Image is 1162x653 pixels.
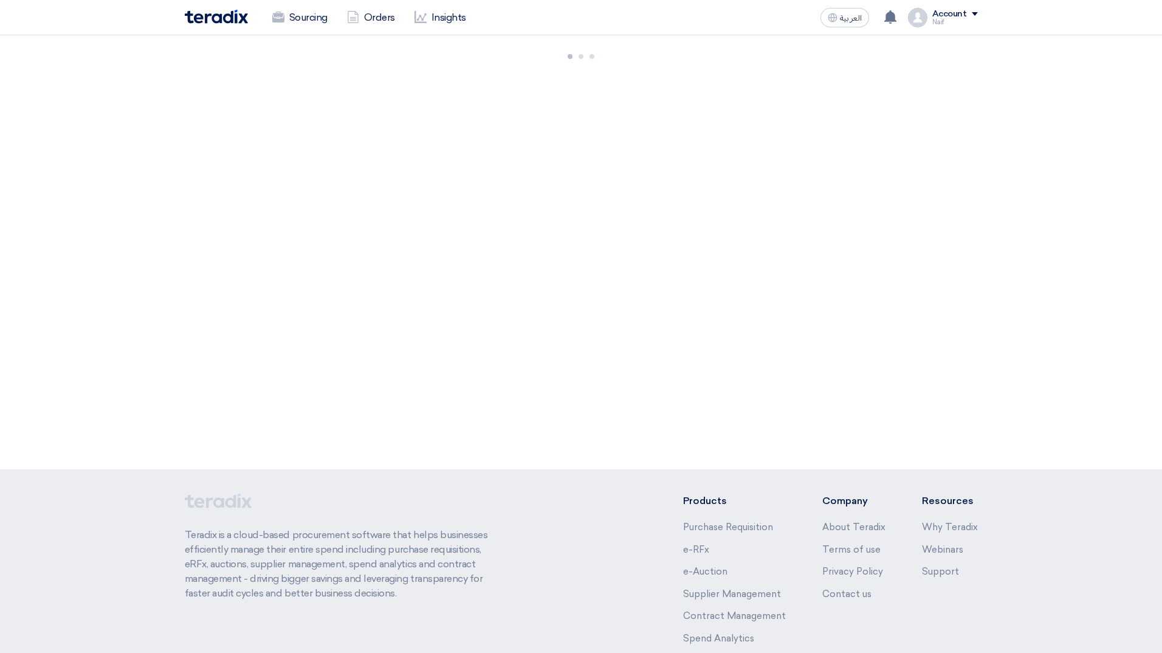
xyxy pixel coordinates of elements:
a: Sourcing [263,4,337,31]
a: Support [922,566,959,577]
a: Supplier Management [683,589,781,599]
img: Teradix logo [185,10,248,24]
a: Privacy Policy [822,566,883,577]
div: Naif [932,19,978,26]
img: profile_test.png [908,8,927,27]
li: Resources [922,494,978,508]
a: Contact us [822,589,871,599]
a: Contract Management [683,610,786,621]
a: Purchase Requisition [683,522,773,533]
a: About Teradix [822,522,885,533]
button: العربية [820,8,869,27]
a: Spend Analytics [683,633,754,644]
li: Products [683,494,786,508]
li: Company [822,494,885,508]
span: العربية [840,14,862,22]
a: Webinars [922,544,963,555]
a: e-RFx [683,544,709,555]
div: Account [932,9,967,19]
a: e-Auction [683,566,727,577]
a: Terms of use [822,544,881,555]
a: Orders [337,4,405,31]
a: Why Teradix [922,522,978,533]
a: Insights [405,4,476,31]
p: Teradix is a cloud-based procurement software that helps businesses efficiently manage their enti... [185,528,502,601]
